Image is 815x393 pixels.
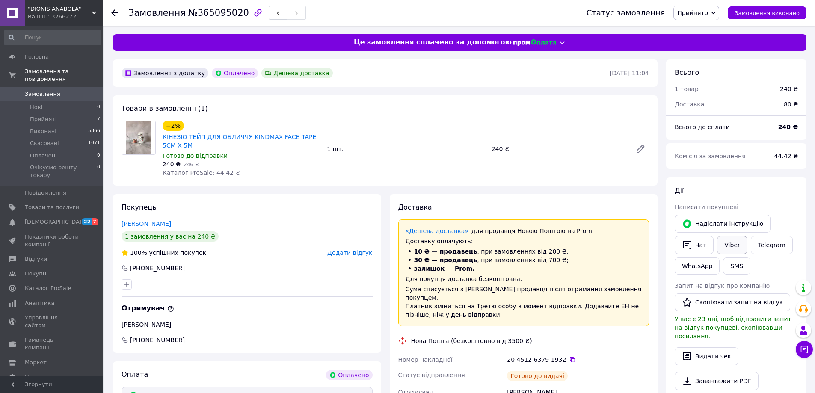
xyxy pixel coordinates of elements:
[25,53,49,61] span: Головна
[188,8,249,18] span: №365095020
[778,124,798,130] b: 240 ₴
[122,68,208,78] div: Замовлення з додатку
[163,169,240,176] span: Каталог ProSale: 44.42 ₴
[30,103,42,111] span: Нові
[25,233,79,248] span: Показники роботи компанії
[675,186,684,195] span: Дії
[780,85,798,93] div: 240 ₴
[122,104,208,112] span: Товари в замовленні (1)
[97,103,100,111] span: 0
[677,9,708,16] span: Прийнято
[25,189,66,197] span: Повідомлення
[25,218,88,226] span: [DEMOGRAPHIC_DATA]
[632,140,649,157] a: Редагувати
[163,133,316,149] a: КІНЕЗІО ТЕЙП ДЛЯ ОБЛИЧЧЯ KINDMAX FACE TAPE 5СМ Х 5М
[163,161,181,168] span: 240 ₴
[406,285,642,319] div: Сума списується з [PERSON_NAME] продавця після отримання замовлення покупцем. Платник зміниться н...
[28,5,92,13] span: "DIONIS ANABOLA"
[675,101,704,108] span: Доставка
[675,204,738,210] span: Написати покупцеві
[30,115,56,123] span: Прийняті
[610,70,649,77] time: [DATE] 11:04
[728,6,806,19] button: Замовлення виконано
[414,265,475,272] span: залишок — Prom.
[406,228,468,234] a: «Дешева доставка»
[88,139,100,147] span: 1071
[398,372,465,378] span: Статус відправлення
[30,127,56,135] span: Виконані
[122,220,171,227] a: [PERSON_NAME]
[25,270,48,278] span: Покупці
[717,236,747,254] a: Viber
[354,38,512,47] span: Це замовлення сплачено за допомогою
[675,282,770,289] span: Запит на відгук про компанію
[25,373,68,381] span: Налаштування
[122,304,174,312] span: Отримувач
[675,316,791,340] span: У вас є 23 дні, щоб відправити запит на відгук покупцеві, скопіювавши посилання.
[675,236,714,254] button: Чат
[25,284,71,292] span: Каталог ProSale
[163,152,228,159] span: Готово до відправки
[122,320,373,329] div: [PERSON_NAME]
[25,359,47,366] span: Маркет
[406,237,642,245] div: Доставку оплачують:
[163,121,184,131] div: −2%
[398,203,432,211] span: Доставка
[30,139,59,147] span: Скасовані
[675,347,738,365] button: Видати чек
[327,249,372,256] span: Додати відгук
[25,68,103,83] span: Замовлення та повідомлення
[126,121,151,154] img: КІНЕЗІО ТЕЙП ДЛЯ ОБЛИЧЧЯ KINDMAX FACE TAPE 5СМ Х 5М
[97,115,100,123] span: 7
[130,249,147,256] span: 100%
[779,95,803,114] div: 80 ₴
[122,203,157,211] span: Покупець
[30,164,97,179] span: Очікуємо решту товару
[587,9,665,17] div: Статус замовлення
[675,215,771,233] button: Надіслати інструкцію
[675,68,699,77] span: Всього
[406,227,642,235] div: для продавця Новою Поштою на Prom.
[111,9,118,17] div: Повернутися назад
[212,68,258,78] div: Оплачено
[675,372,759,390] a: Завантажити PDF
[406,247,642,256] li: , при замовленнях від 200 ₴;
[735,10,800,16] span: Замовлення виконано
[723,257,750,275] button: SMS
[507,371,568,381] div: Готово до видачі
[97,164,100,179] span: 0
[25,255,47,263] span: Відгуки
[751,236,793,254] a: Telegram
[30,152,57,160] span: Оплачені
[774,153,798,160] span: 44.42 ₴
[82,218,92,225] span: 22
[25,90,60,98] span: Замовлення
[326,370,372,380] div: Оплачено
[675,86,699,92] span: 1 товар
[25,299,54,307] span: Аналітика
[128,8,186,18] span: Замовлення
[28,13,103,21] div: Ваш ID: 3266272
[4,30,101,45] input: Пошук
[129,336,186,344] span: [PHONE_NUMBER]
[129,264,186,272] div: [PHONE_NUMBER]
[406,256,642,264] li: , при замовленнях від 700 ₴;
[675,153,746,160] span: Комісія за замовлення
[414,248,477,255] span: 10 ₴ — продавець
[261,68,332,78] div: Дешева доставка
[122,370,148,378] span: Оплата
[122,248,206,257] div: успішних покупок
[122,231,219,242] div: 1 замовлення у вас на 240 ₴
[409,337,534,345] div: Нова Пошта (безкоштовно від 3500 ₴)
[796,341,813,358] button: Чат з покупцем
[323,143,488,155] div: 1 шт.
[97,152,100,160] span: 0
[184,162,199,168] span: 246 ₴
[414,257,477,263] span: 30 ₴ — продавець
[25,314,79,329] span: Управління сайтом
[675,124,730,130] span: Всього до сплати
[675,257,720,275] a: WhatsApp
[507,355,649,364] div: 20 4512 6379 1932
[92,218,98,225] span: 7
[406,275,642,283] div: Для покупця доставка безкоштовна.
